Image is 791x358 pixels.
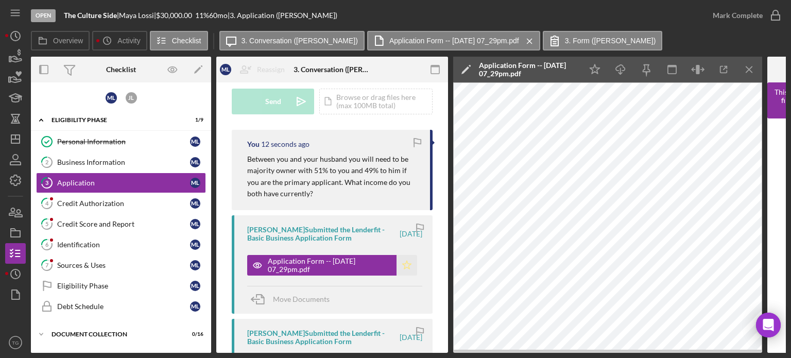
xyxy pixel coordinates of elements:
[190,240,200,250] div: M L
[232,89,314,114] button: Send
[150,31,208,50] button: Checklist
[219,31,365,50] button: 3. Conversation ([PERSON_NAME])
[190,198,200,209] div: M L
[51,331,178,337] div: Document Collection
[57,302,190,311] div: Debt Schedule
[156,11,195,20] div: $30,000.00
[5,332,26,353] button: TG
[126,92,137,104] div: J L
[57,158,190,166] div: Business Information
[45,179,48,186] tspan: 3
[106,92,117,104] div: M L
[57,179,190,187] div: Application
[247,154,420,200] p: Between you and your husband you will need to be majority owner with 51% to you and 49% to him if...
[190,219,200,229] div: M L
[117,37,140,45] label: Activity
[36,214,206,234] a: 5Credit Score and ReportML
[57,241,190,249] div: Identification
[45,241,49,248] tspan: 6
[57,261,190,269] div: Sources & Uses
[57,220,190,228] div: Credit Score and Report
[756,313,781,337] div: Open Intercom Messenger
[247,140,260,148] div: You
[51,117,178,123] div: Eligibility Phase
[247,286,340,312] button: Move Documents
[36,276,206,296] a: Eligibility PhaseML
[12,340,19,346] text: TG
[367,31,540,50] button: Application Form -- [DATE] 07_29pm.pdf
[36,234,206,255] a: 6IdentificationML
[36,131,206,152] a: Personal InformationML
[119,11,156,20] div: Maya Lossi |
[702,5,786,26] button: Mark Complete
[45,262,49,268] tspan: 7
[64,11,117,20] b: The Culture Side
[400,230,422,238] time: 2025-08-11 23:29
[209,11,228,20] div: 60 mo
[242,37,358,45] label: 3. Conversation ([PERSON_NAME])
[92,31,147,50] button: Activity
[45,220,48,227] tspan: 5
[190,157,200,167] div: M L
[190,281,200,291] div: M L
[31,9,56,22] div: Open
[190,178,200,188] div: M L
[247,226,398,242] div: [PERSON_NAME] Submitted the Lenderfit - Basic Business Application Form
[479,61,577,78] div: Application Form -- [DATE] 07_29pm.pdf
[247,329,398,346] div: [PERSON_NAME] Submitted the Lenderfit - Basic Business Application Form
[565,37,656,45] label: 3. Form ([PERSON_NAME])
[389,37,519,45] label: Application Form -- [DATE] 07_29pm.pdf
[106,65,136,74] div: Checklist
[190,137,200,147] div: M L
[268,257,391,274] div: Application Form -- [DATE] 07_29pm.pdf
[53,37,83,45] label: Overview
[265,89,281,114] div: Send
[45,200,49,207] tspan: 4
[294,65,371,74] div: 3. Conversation ([PERSON_NAME])
[36,255,206,276] a: 7Sources & UsesML
[220,64,231,75] div: M L
[36,193,206,214] a: 4Credit AuthorizationML
[57,282,190,290] div: Eligibility Phase
[257,59,285,80] div: Reassign
[261,140,309,148] time: 2025-08-13 16:22
[57,199,190,208] div: Credit Authorization
[36,173,206,193] a: 3ApplicationML
[31,31,90,50] button: Overview
[228,11,337,20] div: | 3. Application ([PERSON_NAME])
[36,152,206,173] a: 2Business InformationML
[400,333,422,342] time: 2025-08-11 23:25
[190,260,200,270] div: M L
[185,117,203,123] div: 1 / 9
[713,5,763,26] div: Mark Complete
[172,37,201,45] label: Checklist
[273,295,330,303] span: Move Documents
[543,31,663,50] button: 3. Form ([PERSON_NAME])
[215,59,295,80] button: MLReassign
[247,255,417,276] button: Application Form -- [DATE] 07_29pm.pdf
[45,159,48,165] tspan: 2
[64,11,119,20] div: |
[190,301,200,312] div: M L
[185,331,203,337] div: 0 / 16
[36,296,206,317] a: Debt ScheduleML
[195,11,209,20] div: 11 %
[57,138,190,146] div: Personal Information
